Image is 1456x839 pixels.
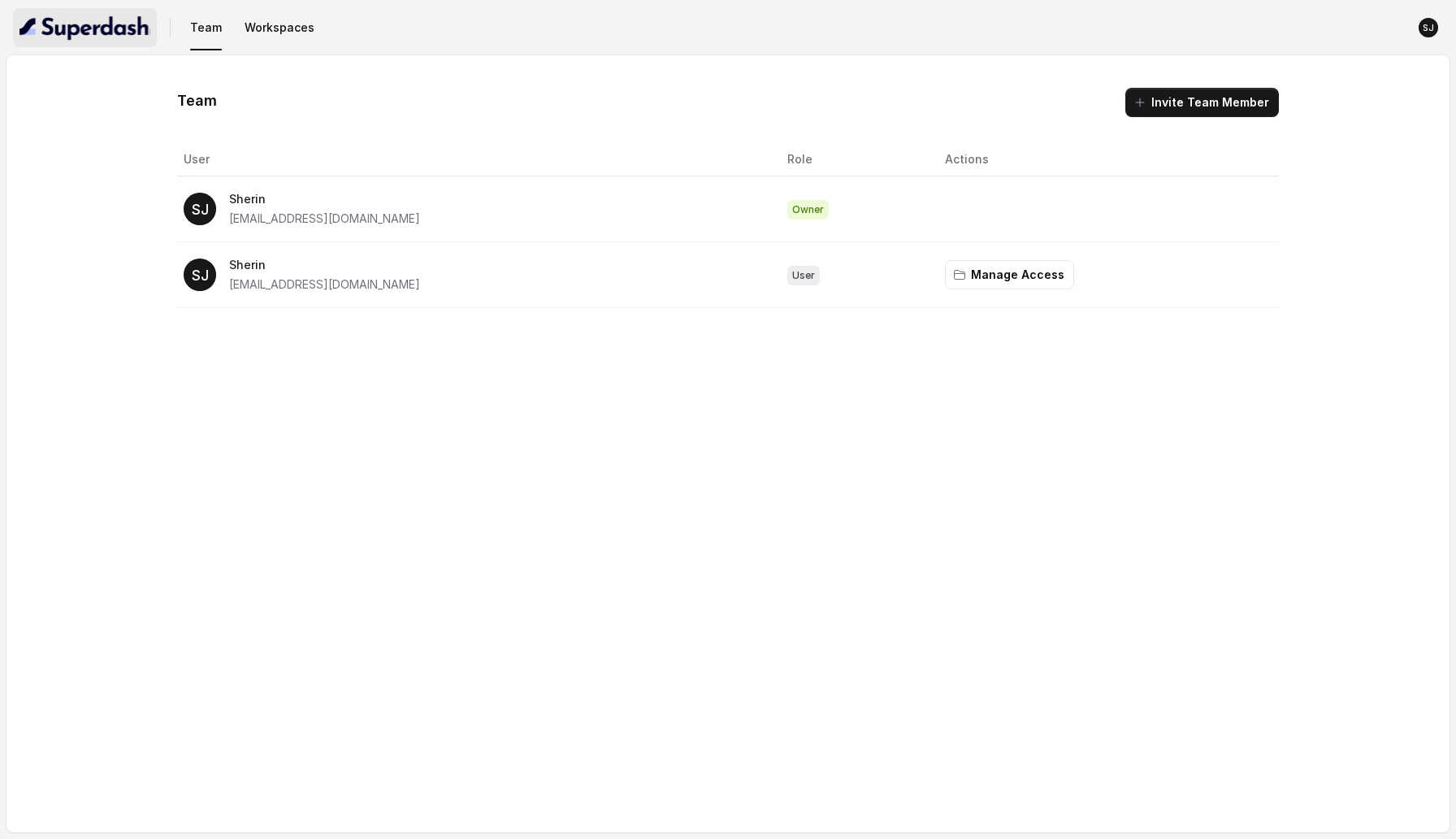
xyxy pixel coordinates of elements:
[774,143,932,176] th: Role
[787,266,820,285] span: User
[229,211,420,225] span: [EMAIL_ADDRESS][DOMAIN_NAME]
[229,189,420,209] p: Sherin
[191,267,208,284] text: SJ
[1125,88,1279,117] button: Invite Team Member
[945,260,1074,289] button: Manage Access
[177,143,775,176] th: User
[932,143,1279,176] th: Actions
[19,15,150,41] img: light.svg
[1423,23,1434,33] text: SJ
[238,13,321,42] button: Workspaces
[191,201,208,218] text: SJ
[229,277,420,291] span: [EMAIL_ADDRESS][DOMAIN_NAME]
[787,200,829,220] span: Owner
[177,88,217,114] h1: Team
[229,255,420,275] p: Sherin
[184,13,228,42] button: Team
